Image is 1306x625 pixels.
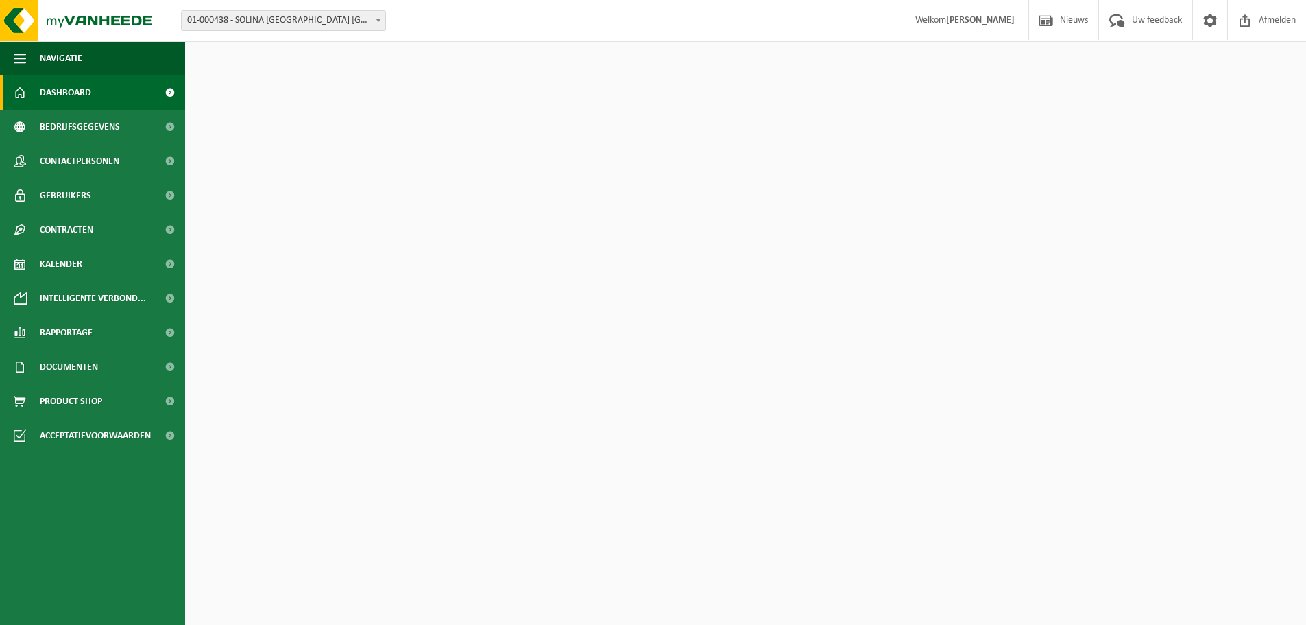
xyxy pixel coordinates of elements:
span: Contactpersonen [40,144,119,178]
span: 01-000438 - SOLINA BELGIUM NV/AG - EKE [182,11,385,30]
span: Intelligente verbond... [40,281,146,316]
span: Documenten [40,350,98,384]
span: Navigatie [40,41,82,75]
span: Rapportage [40,316,93,350]
span: Contracten [40,213,93,247]
strong: [PERSON_NAME] [946,15,1015,25]
span: Product Shop [40,384,102,418]
span: Bedrijfsgegevens [40,110,120,144]
span: Acceptatievoorwaarden [40,418,151,453]
span: Gebruikers [40,178,91,213]
span: 01-000438 - SOLINA BELGIUM NV/AG - EKE [181,10,386,31]
span: Dashboard [40,75,91,110]
span: Kalender [40,247,82,281]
